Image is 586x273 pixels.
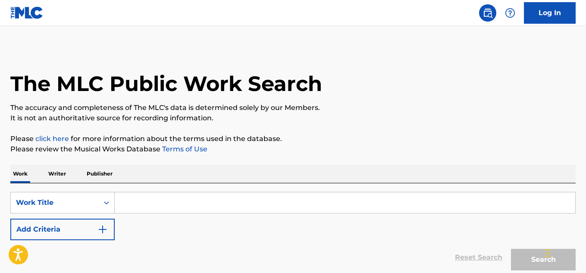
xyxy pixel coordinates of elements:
[543,232,586,273] iframe: Chat Widget
[10,113,576,123] p: It is not an authoritative source for recording information.
[10,165,30,183] p: Work
[160,145,207,153] a: Terms of Use
[10,134,576,144] p: Please for more information about the terms used in the database.
[545,240,551,266] div: Drag
[97,224,108,235] img: 9d2ae6d4665cec9f34b9.svg
[10,6,44,19] img: MLC Logo
[10,103,576,113] p: The accuracy and completeness of The MLC's data is determined solely by our Members.
[10,71,322,97] h1: The MLC Public Work Search
[505,8,515,18] img: help
[479,4,496,22] a: Public Search
[10,144,576,154] p: Please review the Musical Works Database
[483,8,493,18] img: search
[84,165,115,183] p: Publisher
[35,135,69,143] a: click here
[524,2,576,24] a: Log In
[501,4,519,22] div: Help
[46,165,69,183] p: Writer
[16,198,94,208] div: Work Title
[10,219,115,240] button: Add Criteria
